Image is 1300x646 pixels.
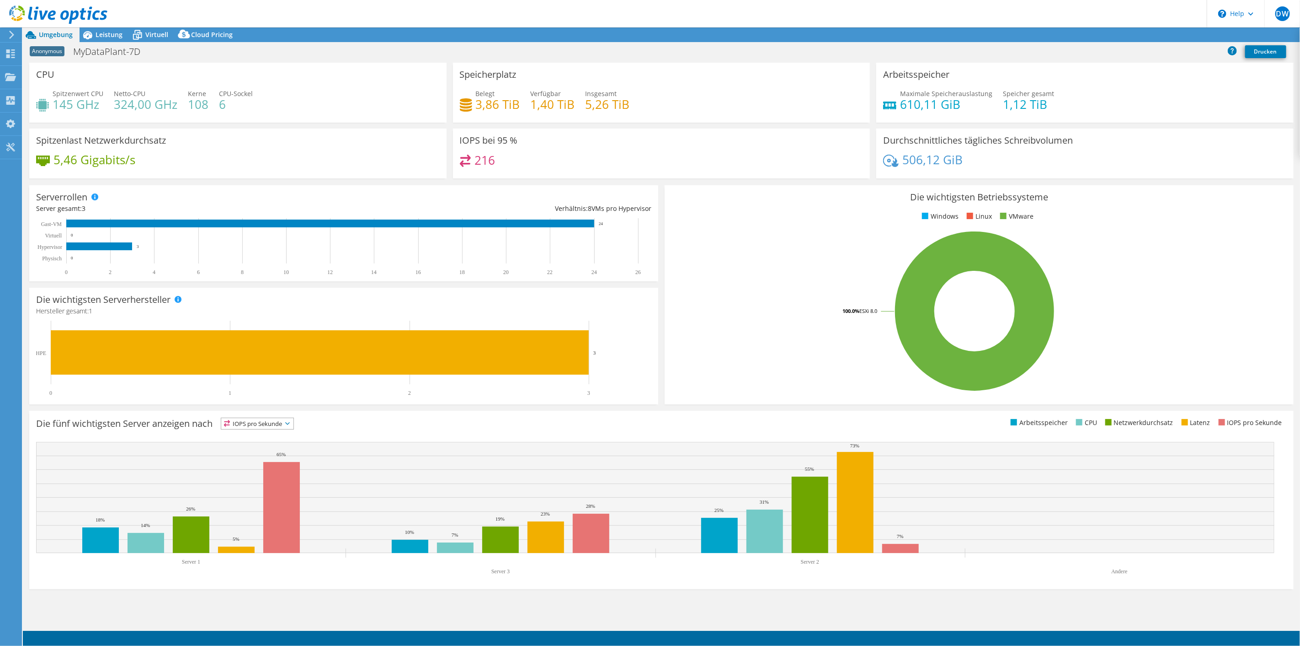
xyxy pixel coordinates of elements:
text: 3 [593,350,596,355]
li: Arbeitsspeicher [1008,418,1068,428]
h3: Die wichtigsten Betriebssysteme [671,192,1287,202]
tspan: 100.0% [842,307,859,314]
h4: 5,46 Gigabits/s [53,155,135,165]
text: Server 3 [491,568,510,575]
span: Maximale Speicherauslastung [900,89,992,98]
span: Anonymous [30,46,64,56]
span: 1 [89,307,92,315]
h3: Durchschnittliches tägliches Schreibvolumen [883,135,1073,145]
text: Server 1 [182,559,200,565]
text: 3 [587,390,590,396]
h1: MyDataPlant-7D [69,47,155,57]
text: 0 [49,390,52,396]
li: CPU [1074,418,1097,428]
h4: 1,40 TiB [531,99,575,109]
h3: Spitzenlast Netzwerkdurchsatz [36,135,166,145]
h4: 5,26 TiB [586,99,630,109]
text: 10% [405,529,414,535]
h3: Arbeitsspeicher [883,70,949,80]
text: 22 [547,269,553,275]
li: Windows [920,211,959,221]
h4: 324,00 GHz [114,99,177,109]
h4: 216 [474,155,495,165]
span: Leistung [96,30,123,39]
span: Belegt [476,89,495,98]
text: 0 [71,233,73,237]
text: 16 [416,269,421,275]
svg: \n [1218,10,1226,18]
span: Umgebung [39,30,73,39]
span: IOPS pro Sekunde [221,418,293,429]
text: 24 [599,221,603,226]
text: 7% [452,532,458,538]
span: Insgesamt [586,89,617,98]
text: 73% [850,443,859,448]
text: 26% [186,506,195,511]
text: 18% [96,517,105,522]
h4: Hersteller gesamt: [36,306,651,316]
text: 25% [714,507,724,513]
span: Kerne [188,89,206,98]
text: Physisch [42,255,62,262]
text: 31% [760,499,769,505]
span: CPU-Sockel [219,89,253,98]
text: 0 [65,269,68,275]
h3: IOPS bei 95 % [460,135,518,145]
span: Virtuell [145,30,168,39]
span: Netto-CPU [114,89,145,98]
text: 3 [137,244,139,249]
text: 5% [233,536,240,542]
text: 14 [371,269,377,275]
h4: 108 [188,99,208,109]
span: Verfügbar [531,89,561,98]
text: 4 [153,269,155,275]
text: Hypervisor [37,244,62,250]
text: HPE [36,350,46,356]
text: 20 [503,269,509,275]
text: 24 [591,269,597,275]
li: Linux [964,211,992,221]
text: 7% [897,533,904,539]
div: Server gesamt: [36,204,344,214]
span: 3 [82,204,85,213]
text: Gast-VM [41,221,62,227]
h4: 610,11 GiB [900,99,992,109]
text: 12 [327,269,333,275]
text: 19% [495,516,505,522]
text: 23% [541,511,550,517]
h3: CPU [36,70,54,80]
text: 8 [241,269,244,275]
span: Speicher gesamt [1003,89,1054,98]
text: 6 [197,269,200,275]
text: Andere [1111,568,1127,575]
h3: Serverrollen [36,192,87,202]
h4: 1,12 TiB [1003,99,1054,109]
li: Latenz [1179,418,1210,428]
tspan: ESXi 8.0 [859,307,877,314]
text: 55% [805,466,814,472]
text: 26 [635,269,641,275]
text: 2 [408,390,411,396]
text: 2 [109,269,112,275]
text: 14% [141,522,150,528]
h4: 506,12 GiB [902,155,963,165]
h3: Die wichtigsten Serverhersteller [36,295,170,305]
h4: 3,86 TiB [476,99,520,109]
text: Server 2 [801,559,819,565]
text: 10 [283,269,289,275]
h3: Speicherplatz [460,70,517,80]
li: Netzwerkdurchsatz [1103,418,1173,428]
li: VMware [998,211,1034,221]
li: IOPS pro Sekunde [1216,418,1282,428]
text: 28% [586,503,595,509]
span: Cloud Pricing [191,30,233,39]
text: Virtuell [45,232,62,239]
span: Spitzenwert CPU [53,89,103,98]
h4: 145 GHz [53,99,103,109]
a: Drucken [1245,45,1286,58]
text: 65% [277,452,286,457]
div: Verhältnis: VMs pro Hypervisor [344,204,651,214]
h4: 6 [219,99,253,109]
text: 18 [459,269,465,275]
span: 8 [588,204,591,213]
